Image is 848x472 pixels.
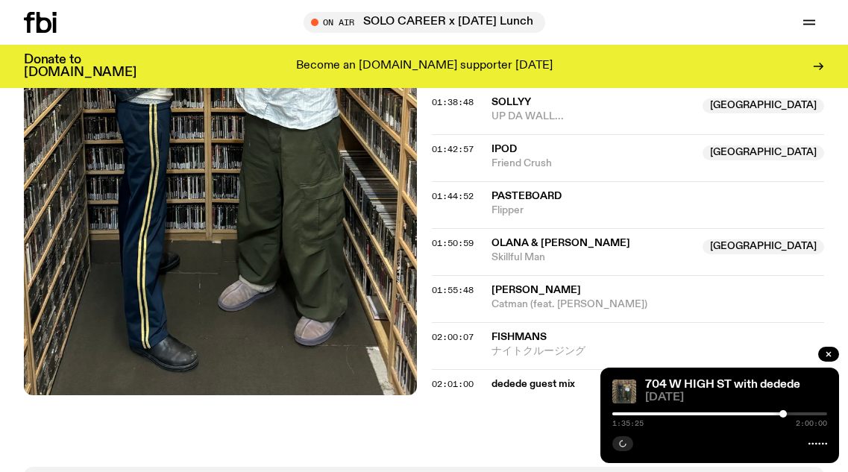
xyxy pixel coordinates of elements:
span: Flipper [491,204,825,218]
span: 01:50:59 [432,237,474,249]
button: 02:00:07 [432,333,474,342]
span: [GEOGRAPHIC_DATA] [703,98,824,113]
span: Friend Crush [491,157,694,171]
a: 704 W HIGH ST with dedede [645,379,800,391]
span: iPod [491,144,517,154]
span: 02:01:00 [432,378,474,390]
span: 01:38:48 [432,96,474,108]
span: 2:00:00 [796,420,827,427]
span: SOLLYY [491,97,531,107]
span: 01:44:52 [432,190,474,202]
button: 02:01:00 [432,380,474,388]
span: Skillful Man [491,251,694,265]
span: Olana & [PERSON_NAME] [491,238,630,248]
button: 01:38:48 [432,98,474,107]
span: UP DA WALL... [491,110,694,124]
span: Catman (feat. [PERSON_NAME]) [491,298,825,312]
button: 01:42:57 [432,145,474,154]
p: Become an [DOMAIN_NAME] supporter [DATE] [296,60,553,73]
span: dedede guest mix [491,377,753,391]
button: 01:44:52 [432,192,474,201]
span: 01:42:57 [432,143,474,155]
span: [GEOGRAPHIC_DATA] [703,145,824,160]
span: [PERSON_NAME] [491,285,581,295]
span: ナイトクルージング [491,344,825,359]
span: Fishmans [491,332,547,342]
span: 02:00:07 [432,331,474,343]
h3: Donate to [DOMAIN_NAME] [24,54,136,79]
button: On AirSOLO CAREER x [DATE] Lunch [304,12,545,33]
span: 1:35:25 [612,420,644,427]
span: [DATE] [645,392,827,403]
span: Pasteboard [491,191,562,201]
button: 01:50:59 [432,239,474,248]
button: 01:55:48 [432,286,474,295]
span: [GEOGRAPHIC_DATA] [703,239,824,254]
span: 01:55:48 [432,284,474,296]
